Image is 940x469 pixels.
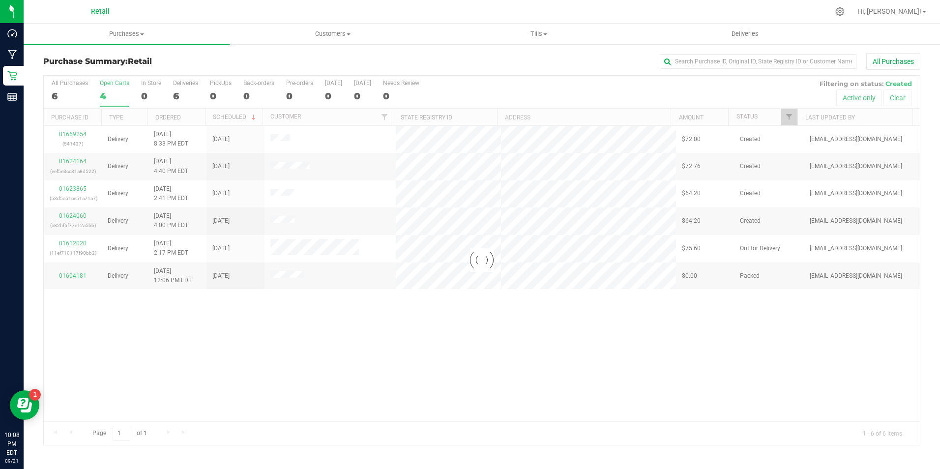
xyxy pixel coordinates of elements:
inline-svg: Retail [7,71,17,81]
iframe: Resource center [10,390,39,420]
a: Deliveries [642,24,848,44]
a: Customers [230,24,436,44]
button: All Purchases [866,53,920,70]
span: Hi, [PERSON_NAME]! [857,7,921,15]
iframe: Resource center unread badge [29,389,41,401]
span: Deliveries [718,29,772,38]
span: Retail [91,7,110,16]
h3: Purchase Summary: [43,57,336,66]
p: 10:08 PM EDT [4,431,19,457]
inline-svg: Dashboard [7,29,17,38]
a: Purchases [24,24,230,44]
div: Manage settings [834,7,846,16]
input: Search Purchase ID, Original ID, State Registry ID or Customer Name... [660,54,856,69]
inline-svg: Manufacturing [7,50,17,59]
span: Purchases [24,29,230,38]
p: 09/21 [4,457,19,465]
span: Tills [437,29,642,38]
span: Retail [128,57,152,66]
a: Tills [436,24,642,44]
span: Customers [230,29,435,38]
inline-svg: Reports [7,92,17,102]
